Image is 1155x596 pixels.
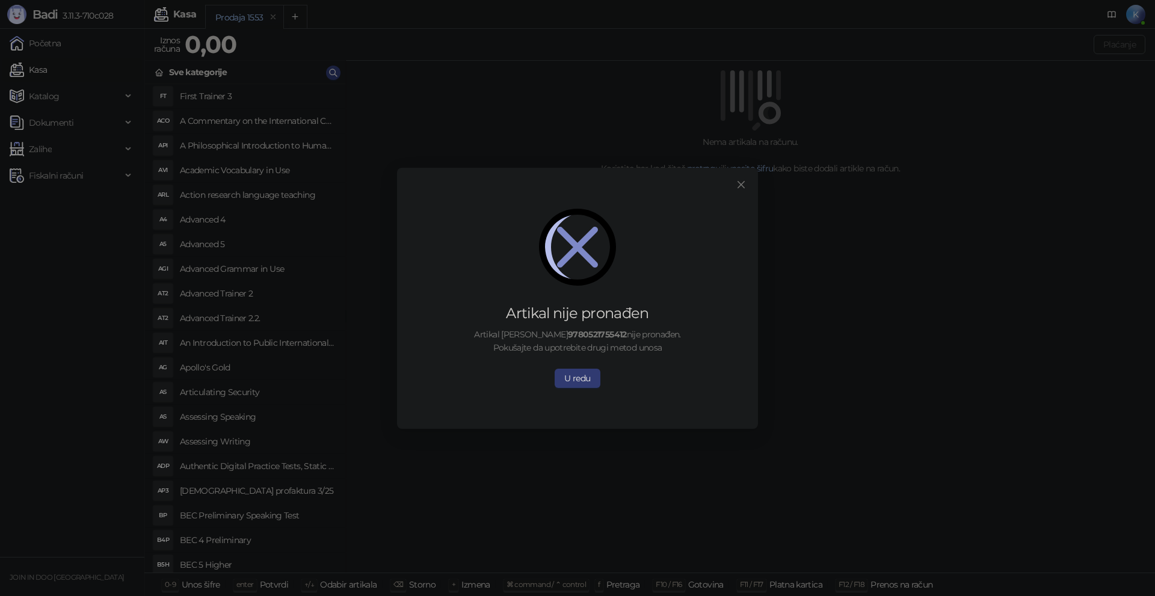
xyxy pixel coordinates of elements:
button: Close [731,175,751,194]
div: Artikal [PERSON_NAME] nije pronađen. Pokušajte da upotrebite drugi metod unosa [431,328,724,354]
span: Zatvori [731,180,751,189]
div: Artikal nije pronađen [431,304,724,323]
strong: 9780521755412 [568,329,627,340]
span: close [736,180,746,189]
img: Nije pronađeno [539,209,616,286]
button: U redu [555,369,600,388]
